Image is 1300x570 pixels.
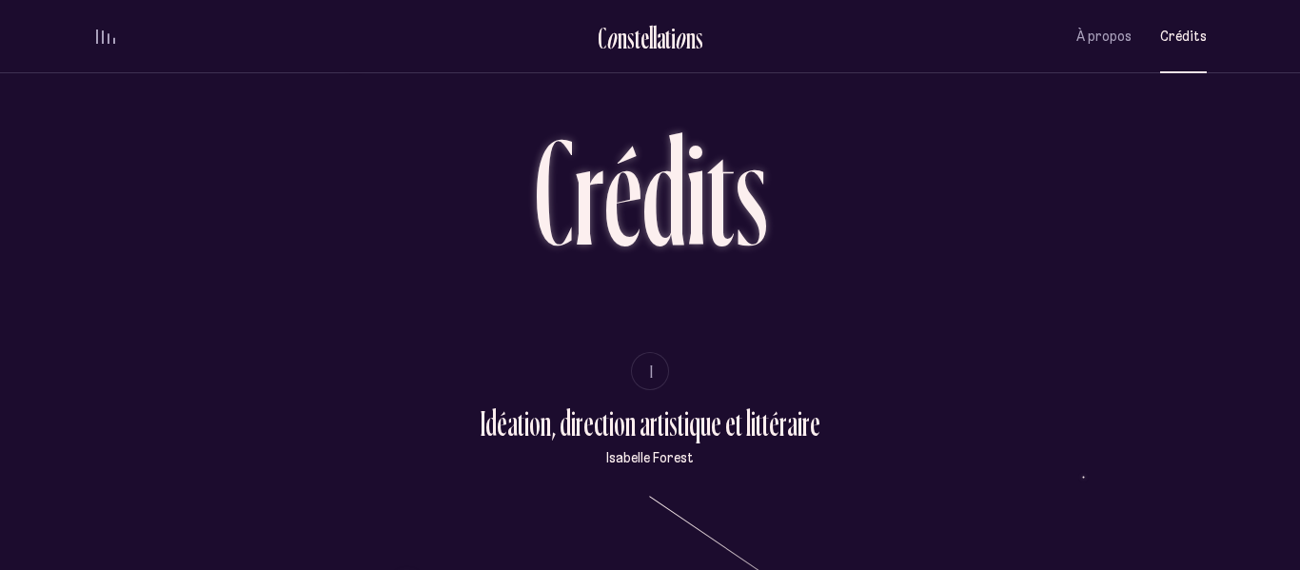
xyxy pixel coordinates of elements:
div: l [653,22,657,53]
span: I [650,364,655,380]
button: Crédits [1160,14,1207,59]
button: volume audio [93,27,118,47]
button: I [631,352,669,390]
div: o [675,22,686,53]
div: s [696,22,703,53]
div: e [640,22,649,53]
span: Crédits [1160,29,1207,45]
div: o [606,22,618,53]
div: s [627,22,635,53]
div: C [598,22,606,53]
div: n [618,22,627,53]
div: t [635,22,640,53]
button: À propos [1076,14,1132,59]
div: t [665,22,671,53]
span: À propos [1076,29,1132,45]
div: l [649,22,653,53]
div: a [657,22,665,53]
div: i [671,22,676,53]
div: n [686,22,696,53]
